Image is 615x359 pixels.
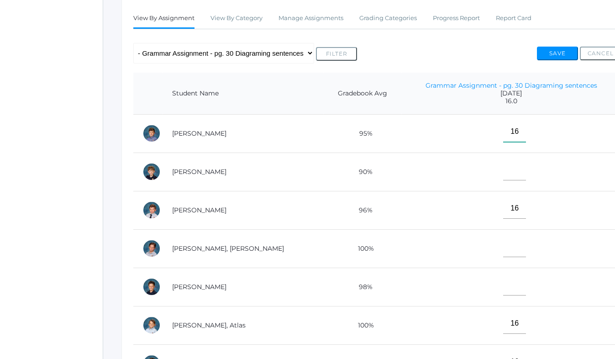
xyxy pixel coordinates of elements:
[142,278,161,296] div: Porter Dickey
[133,9,194,29] a: View By Assignment
[172,283,226,291] a: [PERSON_NAME]
[410,97,612,105] span: 16.0
[323,306,401,344] td: 100%
[323,153,401,191] td: 90%
[316,47,357,61] button: Filter
[172,129,226,137] a: [PERSON_NAME]
[279,9,343,27] a: Manage Assignments
[323,73,401,115] th: Gradebook Avg
[410,90,612,97] span: [DATE]
[172,321,246,329] a: [PERSON_NAME], Atlas
[172,206,226,214] a: [PERSON_NAME]
[323,268,401,306] td: 98%
[323,114,401,153] td: 95%
[433,9,480,27] a: Progress Report
[142,124,161,143] div: Shiloh Canty
[172,168,226,176] a: [PERSON_NAME]
[142,316,161,334] div: Atlas Doss
[496,9,531,27] a: Report Card
[426,81,597,90] a: Grammar Assignment - pg. 30 Diagraming sentences
[359,9,417,27] a: Grading Categories
[172,244,284,253] a: [PERSON_NAME], [PERSON_NAME]
[163,73,323,115] th: Student Name
[142,201,161,219] div: Wiley Culver
[142,239,161,258] div: Nash Dickey
[537,47,578,60] button: Save
[142,163,161,181] div: Caleb Carpenter
[323,191,401,229] td: 96%
[210,9,263,27] a: View By Category
[323,229,401,268] td: 100%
